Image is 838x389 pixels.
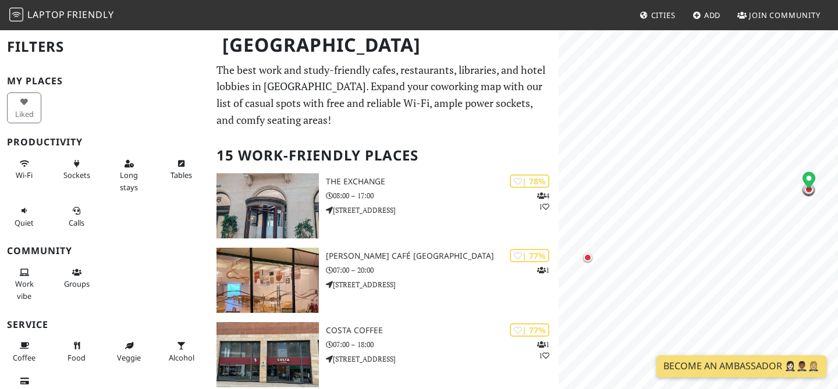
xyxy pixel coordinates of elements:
[112,154,146,197] button: Long stays
[13,352,35,363] span: Coffee
[16,170,33,180] span: Stable Wi-Fi
[581,251,595,265] div: Map marker
[69,217,84,228] span: Video/audio calls
[801,182,816,197] div: Map marker
[15,279,34,301] span: People working
[169,352,194,363] span: Alcohol
[59,201,94,232] button: Calls
[7,29,203,65] h2: Filters
[112,336,146,367] button: Veggie
[7,154,41,185] button: Wi-Fi
[210,173,559,238] a: The Exchange | 78% 41 The Exchange 08:00 – 17:00 [STREET_ADDRESS]
[326,205,559,216] p: [STREET_ADDRESS]
[59,336,94,367] button: Food
[216,173,319,238] img: The Exchange
[326,279,559,290] p: [STREET_ADDRESS]
[537,339,549,361] p: 1 1
[210,248,559,313] a: Elio Café Birmingham | 77% 1 [PERSON_NAME] Café [GEOGRAPHIC_DATA] 07:00 – 20:00 [STREET_ADDRESS]
[27,8,65,21] span: Laptop
[7,201,41,232] button: Quiet
[802,183,816,197] div: Map marker
[216,248,319,313] img: Elio Café Birmingham
[15,217,34,228] span: Quiet
[7,263,41,305] button: Work vibe
[803,172,815,191] div: Map marker
[117,352,141,363] span: Veggie
[171,170,192,180] span: Work-friendly tables
[651,10,676,20] span: Cities
[656,355,826,377] a: Become an Ambassador 🤵🏻‍♀️🤵🏾‍♂️🤵🏼‍♀️
[537,265,549,276] p: 1
[733,5,825,26] a: Join Community
[216,322,319,387] img: Costa Coffee
[9,8,23,22] img: LaptopFriendly
[7,137,203,148] h3: Productivity
[9,5,114,26] a: LaptopFriendly LaptopFriendly
[63,170,90,180] span: Power sockets
[68,352,86,363] span: Food
[510,174,549,188] div: | 78%
[326,190,559,201] p: 08:00 – 17:00
[326,326,559,336] h3: Costa Coffee
[688,5,726,26] a: Add
[216,62,552,129] p: The best work and study-friendly cafes, restaurants, libraries, and hotel lobbies in [GEOGRAPHIC_...
[326,177,559,187] h3: The Exchange
[7,319,203,330] h3: Service
[326,354,559,365] p: [STREET_ADDRESS]
[326,251,559,261] h3: [PERSON_NAME] Café [GEOGRAPHIC_DATA]
[749,10,821,20] span: Join Community
[510,323,549,337] div: | 77%
[326,339,559,350] p: 07:00 – 18:00
[801,182,816,197] div: Map marker
[64,279,90,289] span: Group tables
[216,138,552,173] h2: 15 Work-Friendly Places
[59,154,94,185] button: Sockets
[537,190,549,212] p: 4 1
[510,249,549,262] div: | 77%
[59,263,94,294] button: Groups
[164,154,198,185] button: Tables
[7,336,41,367] button: Coffee
[326,265,559,276] p: 07:00 – 20:00
[164,336,198,367] button: Alcohol
[210,322,559,387] a: Costa Coffee | 77% 11 Costa Coffee 07:00 – 18:00 [STREET_ADDRESS]
[704,10,721,20] span: Add
[120,170,138,192] span: Long stays
[7,245,203,256] h3: Community
[7,76,203,87] h3: My Places
[67,8,113,21] span: Friendly
[213,29,556,61] h1: [GEOGRAPHIC_DATA]
[635,5,680,26] a: Cities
